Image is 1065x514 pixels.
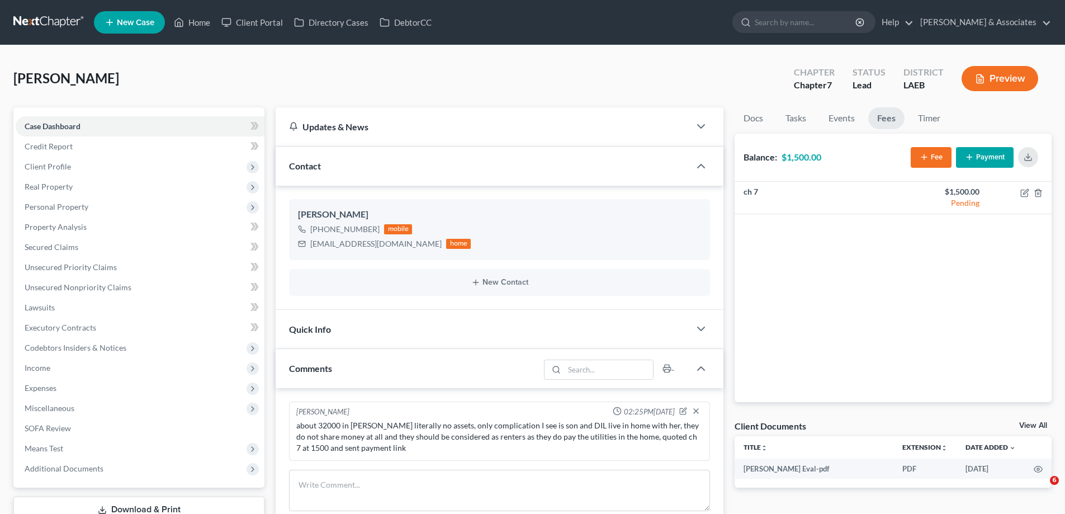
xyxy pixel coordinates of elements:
a: Credit Report [16,136,264,157]
div: [EMAIL_ADDRESS][DOMAIN_NAME] [310,238,442,249]
input: Search by name... [755,12,857,32]
span: Secured Claims [25,242,78,252]
span: SOFA Review [25,423,71,433]
span: Means Test [25,444,63,453]
a: Tasks [777,107,815,129]
a: Executory Contracts [16,318,264,338]
a: Date Added expand_more [965,443,1016,451]
span: Property Analysis [25,222,87,232]
div: Client Documents [735,420,806,432]
button: New Contact [298,278,701,287]
span: Miscellaneous [25,403,74,413]
a: Unsecured Priority Claims [16,257,264,277]
span: Real Property [25,182,73,191]
span: 6 [1050,476,1059,485]
a: Secured Claims [16,237,264,257]
span: Case Dashboard [25,121,81,131]
i: unfold_more [941,445,948,451]
div: Updates & News [289,121,676,133]
a: Home [168,12,216,32]
a: Unsecured Nonpriority Claims [16,277,264,298]
i: expand_more [1009,445,1016,451]
div: home [446,239,471,249]
div: Pending [902,197,979,209]
a: View All [1019,422,1047,430]
span: Personal Property [25,202,88,211]
div: [PERSON_NAME] [298,208,701,221]
td: ch 7 [735,182,893,214]
a: Client Portal [216,12,288,32]
span: Quick Info [289,324,331,334]
span: 7 [827,79,832,90]
div: Lead [853,79,886,92]
iframe: Intercom live chat [1027,476,1054,503]
a: [PERSON_NAME] & Associates [915,12,1051,32]
span: Executory Contracts [25,323,96,332]
a: Help [876,12,913,32]
a: Titleunfold_more [744,443,768,451]
a: Fees [868,107,905,129]
div: about 32000 in [PERSON_NAME] literally no assets, only complication I see is son and DIL live in ... [296,420,703,454]
button: Fee [911,147,952,168]
span: Unsecured Nonpriority Claims [25,282,131,292]
td: PDF [893,459,957,479]
strong: Balance: [744,152,777,162]
div: [PHONE_NUMBER] [310,224,380,235]
div: mobile [384,224,412,234]
span: Codebtors Insiders & Notices [25,343,126,352]
span: Unsecured Priority Claims [25,262,117,272]
a: DebtorCC [374,12,437,32]
a: Docs [735,107,772,129]
a: Directory Cases [288,12,374,32]
div: LAEB [903,79,944,92]
td: [PERSON_NAME] Eval-pdf [735,459,893,479]
button: Preview [962,66,1038,91]
a: Lawsuits [16,298,264,318]
span: 02:25PM[DATE] [624,407,675,417]
strong: $1,500.00 [782,152,821,162]
span: Comments [289,363,332,374]
div: Chapter [794,79,835,92]
button: Payment [956,147,1014,168]
span: Contact [289,161,321,171]
div: Status [853,66,886,79]
span: [PERSON_NAME] [13,70,119,86]
a: Case Dashboard [16,116,264,136]
div: District [903,66,944,79]
span: Client Profile [25,162,71,171]
i: unfold_more [761,445,768,451]
a: SOFA Review [16,418,264,438]
div: Chapter [794,66,835,79]
span: Additional Documents [25,464,103,473]
td: [DATE] [957,459,1025,479]
a: Property Analysis [16,217,264,237]
a: Extensionunfold_more [902,443,948,451]
div: $1,500.00 [902,186,979,197]
span: Expenses [25,383,56,393]
a: Events [820,107,864,129]
input: Search... [565,360,654,379]
span: Lawsuits [25,303,55,312]
span: New Case [117,18,154,27]
span: Credit Report [25,142,73,151]
span: Income [25,363,50,372]
a: Timer [909,107,949,129]
div: [PERSON_NAME] [296,407,349,418]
